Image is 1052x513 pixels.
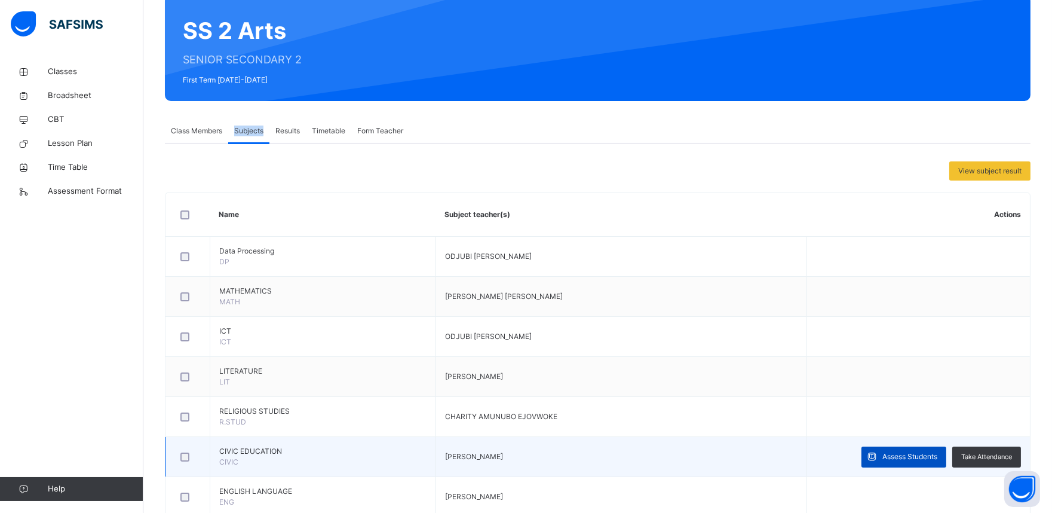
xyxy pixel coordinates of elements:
span: R.STUD [219,417,246,426]
span: DP [219,257,229,266]
span: CIVIC [219,457,238,466]
span: Broadsheet [48,90,143,102]
span: ENGLISH LANGUAGE [219,486,427,497]
span: Timetable [312,126,345,136]
span: ICT [219,326,427,337]
span: Take Attendance [961,452,1012,462]
span: Data Processing [219,246,427,256]
span: [PERSON_NAME] [445,372,503,381]
span: CIVIC EDUCATION [219,446,427,457]
span: ICT [219,337,231,346]
th: Actions [807,193,1030,237]
span: [PERSON_NAME] [PERSON_NAME] [445,292,563,301]
span: LITERATURE [219,366,427,377]
span: Help [48,483,143,495]
span: Subjects [234,126,263,136]
span: CBT [48,114,143,126]
span: Class Members [171,126,222,136]
span: Classes [48,66,143,78]
span: Time Table [48,161,143,173]
span: CHARITY AMUNUBO EJOVWOKE [445,412,557,421]
span: RELIGIOUS STUDIES [219,406,427,417]
span: View subject result [958,166,1022,176]
span: [PERSON_NAME] [445,492,503,501]
img: safsims [11,11,103,36]
th: Name [210,193,436,237]
span: LIT [219,377,230,386]
th: Subject teacher(s) [435,193,806,237]
span: MATHEMATICS [219,286,427,297]
span: ENG [219,497,234,506]
button: Open asap [1004,471,1040,507]
span: [PERSON_NAME] [445,452,503,461]
span: ODJUBI [PERSON_NAME] [445,332,532,341]
span: ODJUBI [PERSON_NAME] [445,252,532,261]
span: Form Teacher [357,126,403,136]
span: Lesson Plan [48,138,143,149]
span: Results [275,126,300,136]
span: MATH [219,297,240,306]
span: Assess Students [882,451,937,462]
span: Assessment Format [48,185,143,197]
